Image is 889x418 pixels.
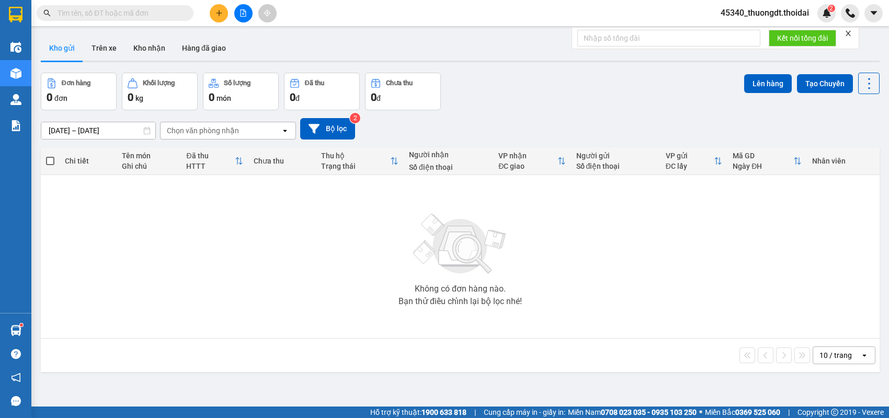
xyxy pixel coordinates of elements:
button: Trên xe [83,36,125,61]
span: đơn [54,94,67,102]
span: Miền Bắc [705,407,780,418]
th: Toggle SortBy [493,147,571,175]
img: warehouse-icon [10,42,21,53]
input: Tìm tên, số ĐT hoặc mã đơn [58,7,181,19]
span: 0 [47,91,52,103]
input: Select a date range. [41,122,155,139]
sup: 2 [828,5,835,12]
strong: 1900 633 818 [421,408,466,416]
span: Kết nối tổng đài [777,32,828,44]
span: Miền Nam [568,407,697,418]
input: Nhập số tổng đài [577,30,760,47]
span: file-add [240,9,247,17]
th: Toggle SortBy [181,147,248,175]
sup: 2 [350,113,360,123]
img: solution-icon [10,120,21,131]
div: Khối lượng [143,79,175,87]
th: Toggle SortBy [727,147,807,175]
div: Thu hộ [321,152,390,160]
div: Không có đơn hàng nào. [415,285,506,293]
button: Đã thu0đ [284,73,360,110]
span: 45340_thuongdt.thoidai [712,6,817,19]
div: Bạn thử điều chỉnh lại bộ lọc nhé! [398,297,522,306]
button: Kết nối tổng đài [769,30,836,47]
div: VP gửi [666,152,714,160]
button: Số lượng0món [203,73,279,110]
img: warehouse-icon [10,94,21,105]
div: Nhân viên [812,157,874,165]
button: file-add [234,4,253,22]
img: svg+xml;base64,PHN2ZyBjbGFzcz0ibGlzdC1wbHVnX19zdmciIHhtbG5zPSJodHRwOi8vd3d3LnczLm9yZy8yMDAwL3N2Zy... [408,207,512,281]
div: Đơn hàng [62,79,90,87]
button: Tạo Chuyến [797,74,853,93]
div: Chi tiết [65,157,111,165]
div: Trạng thái [321,162,390,170]
span: Hỗ trợ kỹ thuật: [370,407,466,418]
div: HTTT [186,162,235,170]
span: caret-down [869,8,879,18]
span: search [43,9,51,17]
button: Bộ lọc [300,118,355,140]
span: | [788,407,790,418]
div: Mã GD [733,152,793,160]
strong: 0708 023 035 - 0935 103 250 [601,408,697,416]
img: logo-vxr [9,7,22,22]
span: 2 [829,5,833,12]
span: Cung cấp máy in - giấy in: [484,407,565,418]
div: Tên món [122,152,176,160]
svg: open [860,351,869,359]
span: kg [135,94,143,102]
button: Kho gửi [41,36,83,61]
div: Số lượng [224,79,250,87]
span: aim [264,9,271,17]
img: icon-new-feature [822,8,831,18]
div: Số điện thoại [576,162,655,170]
strong: 0369 525 060 [735,408,780,416]
div: Chưa thu [386,79,413,87]
div: Chọn văn phòng nhận [167,125,239,136]
img: warehouse-icon [10,68,21,79]
button: Lên hàng [744,74,792,93]
button: Hàng đã giao [174,36,234,61]
span: đ [377,94,381,102]
button: plus [210,4,228,22]
span: 0 [128,91,133,103]
span: món [216,94,231,102]
button: aim [258,4,277,22]
img: phone-icon [846,8,855,18]
div: Người nhận [409,150,488,159]
button: Khối lượng0kg [122,73,198,110]
span: | [474,407,476,418]
div: VP nhận [498,152,557,160]
button: caret-down [864,4,883,22]
span: copyright [831,409,838,416]
th: Toggle SortBy [660,147,728,175]
button: Kho nhận [125,36,174,61]
div: Người gửi [576,152,655,160]
div: Số điện thoại [409,163,488,171]
div: Đã thu [186,152,235,160]
span: plus [215,9,223,17]
div: ĐC giao [498,162,557,170]
img: warehouse-icon [10,325,21,336]
span: notification [11,373,21,382]
span: question-circle [11,349,21,359]
button: Đơn hàng0đơn [41,73,117,110]
svg: open [281,126,289,135]
div: 10 / trang [819,350,852,361]
span: close [845,30,852,37]
th: Toggle SortBy [316,147,404,175]
span: 0 [209,91,214,103]
div: Chưa thu [254,157,311,165]
span: đ [295,94,300,102]
button: Chưa thu0đ [365,73,441,110]
span: 0 [371,91,377,103]
span: ⚪️ [699,410,702,414]
div: Ngày ĐH [733,162,793,170]
span: 0 [290,91,295,103]
span: message [11,396,21,406]
div: Đã thu [305,79,324,87]
sup: 1 [20,323,23,327]
div: ĐC lấy [666,162,714,170]
div: Ghi chú [122,162,176,170]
